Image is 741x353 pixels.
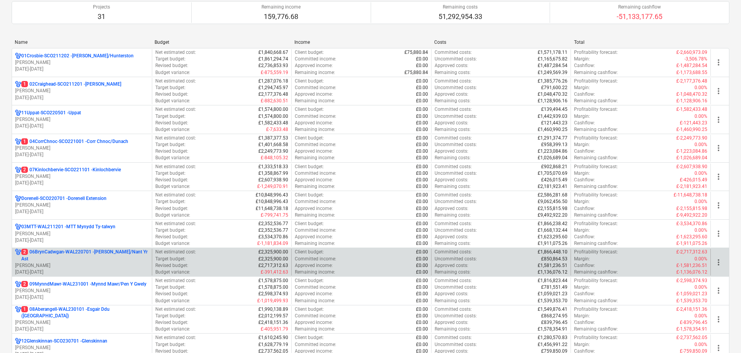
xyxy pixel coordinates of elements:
p: Approved income : [295,234,333,240]
p: [DATE] - [DATE] [15,208,149,215]
span: more_vert [714,143,723,153]
div: 104CorrChnoc-SCO221001 -Corr Chnoc/Dunach[PERSON_NAME][DATE]-[DATE] [15,138,149,158]
p: £1,387,377.53 [258,135,288,141]
p: £-2,177,376.48 [676,78,707,84]
p: £0.00 [416,141,428,148]
p: Cashflow : [574,177,595,183]
div: Project has multi currencies enabled [15,224,21,230]
p: £426,015.49 [541,177,567,183]
p: £11,648,738.18 [256,205,288,212]
p: 31 [93,12,110,21]
div: 207Kinlochbervie-SCO221101 -Kinlochbervie[PERSON_NAME][DATE]-[DATE] [15,167,149,186]
p: Cashflow : [574,205,595,212]
p: Remaining income : [295,155,335,161]
p: £0.00 [416,183,428,190]
p: £2,249,773.90 [258,148,288,155]
p: Revised budget : [155,120,188,126]
span: 2 [21,249,28,255]
div: Costs [434,40,568,45]
p: Remaining costs : [435,212,471,219]
p: £1,705,070.69 [538,170,567,177]
p: £-9,492,922.20 [676,212,707,219]
p: Approved income : [295,177,333,183]
p: £2,607,938.90 [258,177,288,183]
div: Income [294,40,428,45]
p: £-1,487,284.54 [676,62,707,69]
p: £1,287,076.18 [258,78,288,84]
p: [DATE] - [DATE] [15,180,149,186]
p: £902,868.21 [541,164,567,170]
p: £0.00 [416,126,428,133]
p: £-848,105.32 [261,155,288,161]
p: £2,181,923.41 [538,183,567,190]
p: Remaining cashflow : [574,126,618,133]
p: £0.00 [416,135,428,141]
p: Committed costs : [435,220,472,227]
p: 159,776.68 [261,12,301,21]
span: more_vert [714,115,723,124]
p: £0.00 [416,177,428,183]
p: £1,048,470.32 [538,91,567,98]
p: [PERSON_NAME] [15,88,149,94]
p: £1,385,776.26 [538,78,567,84]
p: Remaining income : [295,126,335,133]
p: £0.00 [416,78,428,84]
p: £-1,026,689.04 [676,155,707,161]
p: Committed costs : [435,106,472,113]
div: Project has multi currencies enabled [15,195,21,202]
p: Committed costs : [435,78,472,84]
p: Approved costs : [435,148,468,155]
div: 108Aberangell-WAL230101 -Esgair Ddu ([GEOGRAPHIC_DATA])[PERSON_NAME][DATE]-[DATE] [15,306,149,333]
p: £1,460,990.25 [538,126,567,133]
p: Committed income : [295,84,336,91]
p: [DATE] - [DATE] [15,95,149,101]
p: £0.00 [416,98,428,104]
p: Net estimated cost : [155,78,196,84]
p: Approved costs : [435,62,468,69]
div: Total [574,40,708,45]
p: £1,223,084.86 [538,148,567,155]
p: Client budget : [295,106,324,113]
p: Net estimated cost : [155,220,196,227]
p: Target budget : [155,113,186,120]
p: Revised budget : [155,234,188,240]
p: Profitability forecast : [574,220,618,227]
p: Profitability forecast : [574,49,618,56]
p: £0.00 [416,234,428,240]
div: Project has multi currencies enabled [15,53,21,59]
p: £1,574,800.00 [258,113,288,120]
p: Approved costs : [435,91,468,98]
p: Target budget : [155,141,186,148]
p: Net estimated cost : [155,135,196,141]
p: [DATE] - [DATE] [15,152,149,158]
p: Cashflow : [574,234,595,240]
p: [DATE] - [DATE] [15,66,149,72]
p: Approved income : [295,120,333,126]
p: Remaining cashflow [617,4,662,10]
p: £0.00 [416,164,428,170]
p: Revised budget : [155,148,188,155]
p: 12Glenskinnan-SCO230701 - Glenskinnan [21,338,107,344]
p: Target budget : [155,198,186,205]
p: Client budget : [295,164,324,170]
p: Approved income : [295,91,333,98]
p: [DATE] - [DATE] [15,269,149,276]
p: £0.00 [416,113,428,120]
p: Remaining income : [295,183,335,190]
p: [PERSON_NAME] [15,173,149,180]
p: £0.00 [416,227,428,234]
p: £2,352,536.77 [258,227,288,234]
p: £0.00 [416,56,428,62]
p: Remaining income : [295,212,335,219]
p: Budget variance : [155,69,190,76]
p: £1,861,294.74 [258,56,288,62]
p: £1,358,867.99 [258,170,288,177]
p: Client budget : [295,135,324,141]
p: £-1,623,295.60 [676,234,707,240]
p: £0.00 [416,62,428,69]
p: Target budget : [155,170,186,177]
p: Remaining costs [438,4,482,10]
span: more_vert [714,201,723,210]
p: Approved income : [295,205,333,212]
p: Dorenell-SCO220701 - Dorenell Extension [21,195,107,202]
